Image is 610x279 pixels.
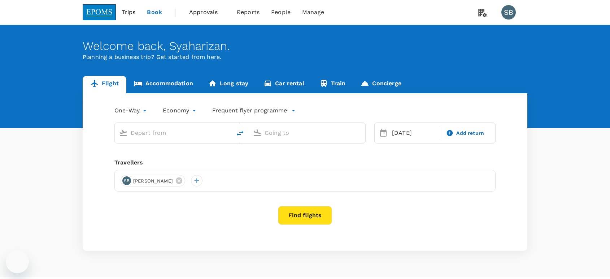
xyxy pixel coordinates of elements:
[83,53,527,61] p: Planning a business trip? Get started from here.
[278,206,332,225] button: Find flights
[122,8,136,17] span: Trips
[83,76,126,93] a: Flight
[129,177,177,185] span: [PERSON_NAME]
[147,8,162,17] span: Book
[189,8,225,17] span: Approvals
[353,76,409,93] a: Concierge
[121,175,185,186] div: SB[PERSON_NAME]
[271,8,291,17] span: People
[126,76,201,93] a: Accommodation
[226,132,228,133] button: Open
[212,106,287,115] p: Frequent flyer programme
[256,76,312,93] a: Car rental
[83,4,116,20] img: EPOMS SDN BHD
[312,76,353,93] a: Train
[237,8,260,17] span: Reports
[6,250,29,273] iframe: Button to launch messaging window
[114,158,496,167] div: Travellers
[212,106,296,115] button: Frequent flyer programme
[302,8,324,17] span: Manage
[265,127,350,138] input: Going to
[83,39,527,53] div: Welcome back , Syaharizan .
[201,76,256,93] a: Long stay
[163,105,198,116] div: Economy
[114,105,148,116] div: One-Way
[456,129,484,137] span: Add return
[389,126,437,140] div: [DATE]
[231,125,249,142] button: delete
[501,5,516,20] div: SB
[131,127,216,138] input: Depart from
[360,132,362,133] button: Open
[122,176,131,185] div: SB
